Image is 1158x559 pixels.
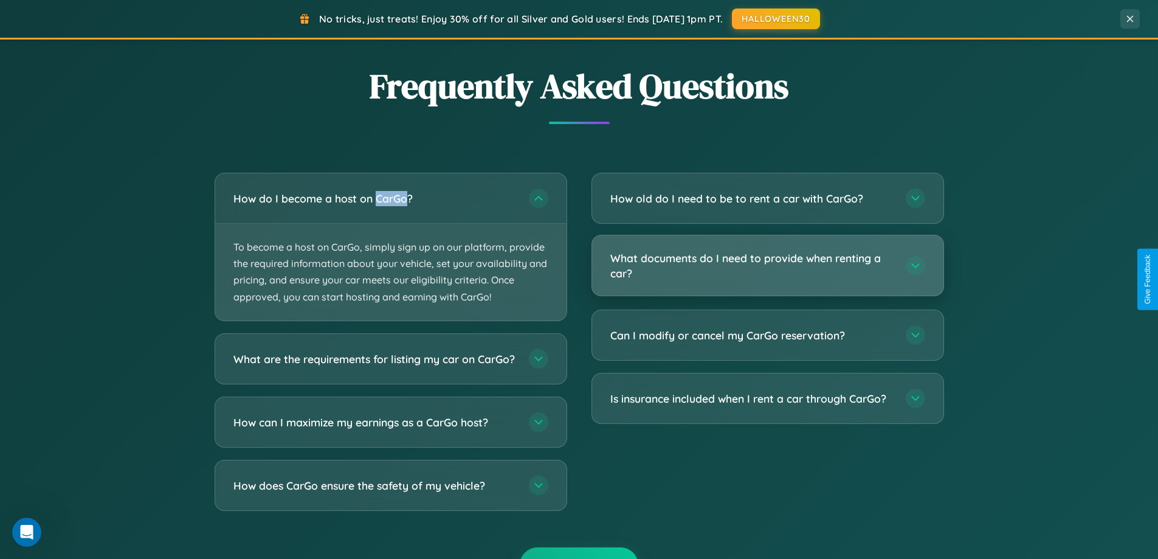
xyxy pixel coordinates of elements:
button: HALLOWEEN30 [732,9,820,29]
h3: Is insurance included when I rent a car through CarGo? [610,391,894,406]
h3: How can I maximize my earnings as a CarGo host? [233,414,517,429]
h3: How do I become a host on CarGo? [233,191,517,206]
h3: Can I modify or cancel my CarGo reservation? [610,328,894,343]
h3: How does CarGo ensure the safety of my vehicle? [233,477,517,493]
h3: How old do I need to be to rent a car with CarGo? [610,191,894,206]
p: To become a host on CarGo, simply sign up on our platform, provide the required information about... [215,224,567,321]
h2: Frequently Asked Questions [215,63,944,109]
h3: What are the requirements for listing my car on CarGo? [233,351,517,366]
span: No tricks, just treats! Enjoy 30% off for all Silver and Gold users! Ends [DATE] 1pm PT. [319,13,723,25]
iframe: Intercom live chat [12,518,41,547]
div: Give Feedback [1143,255,1152,304]
h3: What documents do I need to provide when renting a car? [610,251,894,280]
